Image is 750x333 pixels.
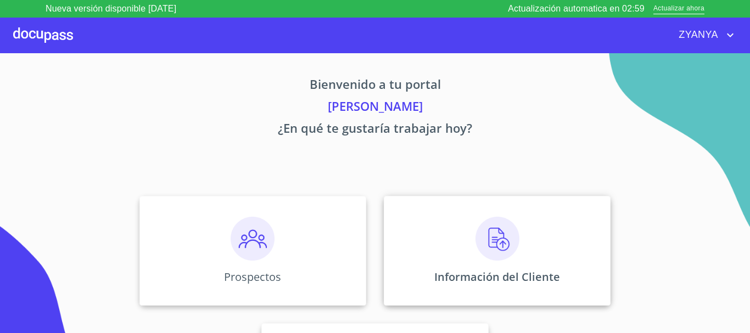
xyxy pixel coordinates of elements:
button: account of current user [670,26,737,44]
p: ¿En qué te gustaría trabajar hoy? [37,119,713,141]
p: Nueva versión disponible [DATE] [46,2,176,15]
img: carga.png [475,217,519,261]
span: Actualizar ahora [653,3,704,15]
p: Actualización automatica en 02:59 [508,2,645,15]
img: prospectos.png [231,217,275,261]
span: ZYANYA [670,26,724,44]
p: [PERSON_NAME] [37,97,713,119]
p: Información del Cliente [434,269,560,284]
p: Prospectos [224,269,281,284]
p: Bienvenido a tu portal [37,75,713,97]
